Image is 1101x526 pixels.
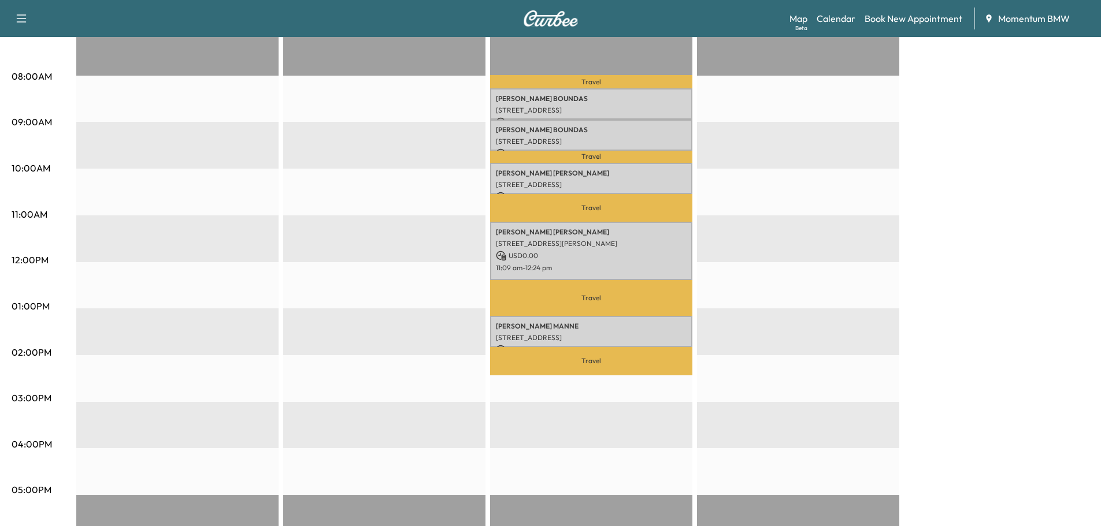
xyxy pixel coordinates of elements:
[490,194,692,222] p: Travel
[12,391,51,405] p: 03:00PM
[496,251,687,261] p: USD 0.00
[496,125,687,135] p: [PERSON_NAME] BOUNDAS
[12,115,52,129] p: 09:00AM
[12,299,50,313] p: 01:00PM
[12,69,52,83] p: 08:00AM
[496,263,687,273] p: 11:09 am - 12:24 pm
[496,106,687,115] p: [STREET_ADDRESS]
[490,151,692,163] p: Travel
[12,207,47,221] p: 11:00AM
[496,192,687,202] p: USD 0.00
[12,483,51,497] p: 05:00PM
[496,169,687,178] p: [PERSON_NAME] [PERSON_NAME]
[496,94,687,103] p: [PERSON_NAME] BOUNDAS
[496,345,687,355] p: USD 0.00
[496,239,687,248] p: [STREET_ADDRESS][PERSON_NAME]
[490,280,692,316] p: Travel
[496,322,687,331] p: [PERSON_NAME] MANNE
[789,12,807,25] a: MapBeta
[865,12,962,25] a: Book New Appointment
[817,12,855,25] a: Calendar
[523,10,579,27] img: Curbee Logo
[12,345,51,359] p: 02:00PM
[496,137,687,146] p: [STREET_ADDRESS]
[496,180,687,189] p: [STREET_ADDRESS]
[12,161,50,175] p: 10:00AM
[490,75,692,88] p: Travel
[496,117,687,128] p: USD 0.00
[998,12,1070,25] span: Momentum BMW
[490,347,692,375] p: Travel
[496,148,687,159] p: USD 0.00
[12,253,49,267] p: 12:00PM
[795,24,807,32] div: Beta
[496,227,687,237] p: [PERSON_NAME] [PERSON_NAME]
[496,333,687,342] p: [STREET_ADDRESS]
[12,437,52,451] p: 04:00PM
